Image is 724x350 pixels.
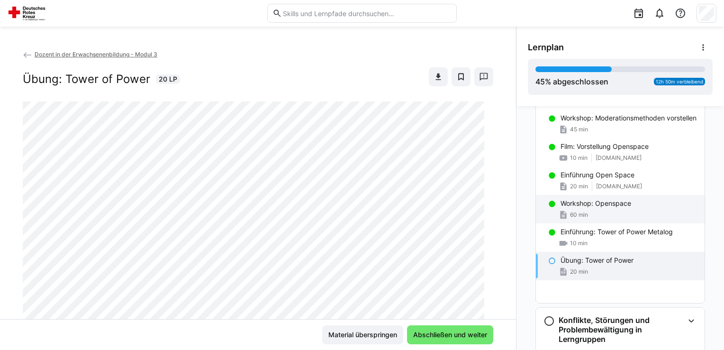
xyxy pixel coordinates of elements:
[561,227,673,237] p: Einführung: Tower of Power Metalog
[596,183,642,190] span: [DOMAIN_NAME]
[412,330,489,340] span: Abschließen und weiter
[159,74,177,84] span: 20 LP
[656,79,703,84] span: 12h 50m verbleibend
[535,76,608,87] div: % abgeschlossen
[570,154,588,162] span: 10 min
[561,113,697,123] p: Workshop: Moderationsmethoden vorstellen
[407,325,493,344] button: Abschließen und weiter
[570,126,588,133] span: 45 min
[23,51,157,58] a: Dozent in der Erwachsenenbildung - Modul 3
[561,170,634,180] p: Einführung Open Space
[570,268,588,276] span: 20 min
[561,199,631,208] p: Workshop: Openspace
[535,77,545,86] span: 45
[322,325,403,344] button: Material überspringen
[596,154,642,162] span: [DOMAIN_NAME]
[35,51,157,58] span: Dozent in der Erwachsenenbildung - Modul 3
[528,42,564,53] span: Lernplan
[559,315,684,344] h3: Konflikte, Störungen und Problembewältigung in Lerngruppen
[570,239,588,247] span: 10 min
[561,142,649,151] p: Film: Vorstellung Openspace
[570,211,588,219] span: 60 min
[570,183,588,190] span: 20 min
[561,256,633,265] p: Übung: Tower of Power
[282,9,452,18] input: Skills und Lernpfade durchsuchen…
[327,330,398,340] span: Material überspringen
[23,72,150,86] h2: Übung: Tower of Power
